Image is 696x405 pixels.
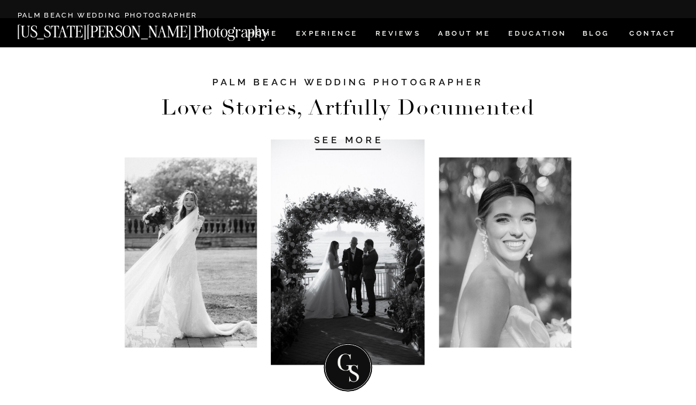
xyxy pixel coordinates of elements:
a: Experience [296,30,357,40]
a: REVIEWS [375,30,419,40]
a: EDUCATION [507,30,568,40]
a: CONTACT [629,27,677,40]
a: ABOUT ME [438,30,491,40]
a: Palm Beach Wedding Photographer [18,12,225,20]
h2: Love Stories, Artfully Documented [149,99,547,119]
h1: PALM BEACH WEDDING PHOTOGRAPHER [206,77,490,100]
a: BLOG [583,30,611,40]
a: [US_STATE][PERSON_NAME] Photography [17,24,308,34]
a: SEE MORE [294,134,404,146]
a: HOME [246,30,280,40]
